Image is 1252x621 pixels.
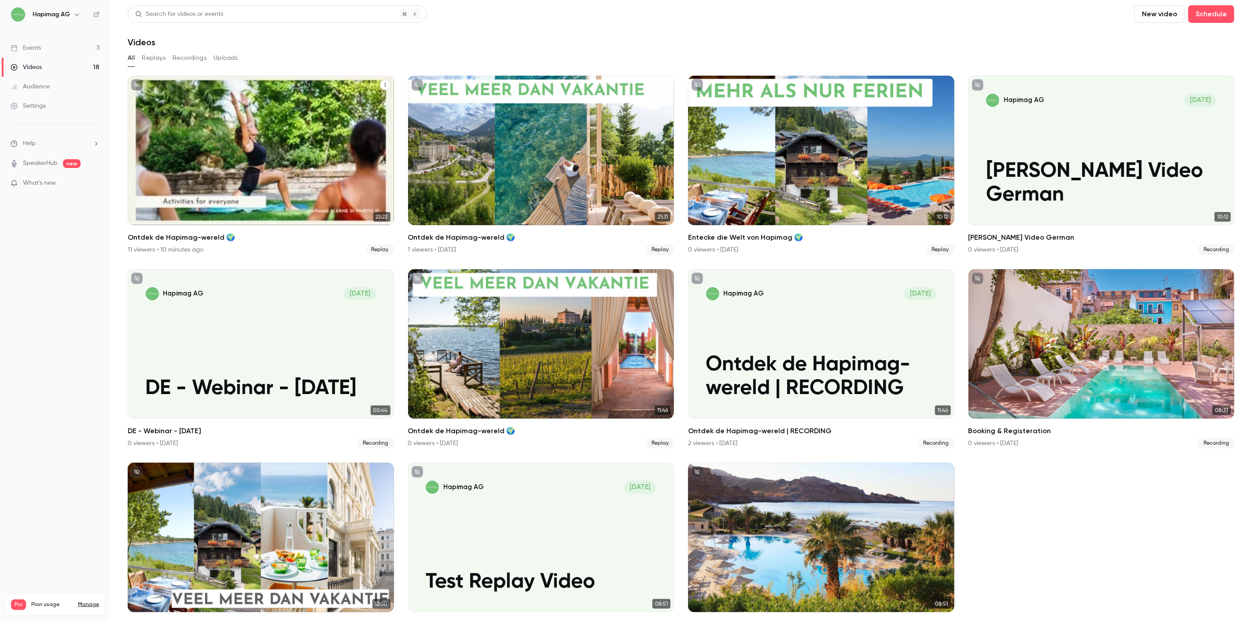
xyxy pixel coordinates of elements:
span: [DATE] [344,287,376,300]
a: 21:3121:31Ontdek de Hapimag-wereld 🌍1 viewers • [DATE]Replay [408,76,674,255]
a: 22:2222:22Ontdek de Hapimag-wereld 🌍11 viewers • 10 minutes agoReplay [128,76,394,255]
h2: Booking & Registeration [968,426,1235,436]
span: Pro [11,599,26,610]
div: 0 viewers • [DATE] [128,439,178,448]
span: Recording [358,438,394,449]
span: Plan usage [31,601,73,608]
img: DE - Webinar - 16.06.25 [146,287,159,300]
div: 11 viewers • 10 minutes ago [128,245,203,254]
span: 08:51 [652,599,670,609]
div: 2 viewers • [DATE] [688,439,737,448]
span: 11:46 [655,405,670,415]
li: help-dropdown-opener [11,139,99,148]
span: 08:51 [933,599,951,609]
button: unpublished [131,273,143,284]
a: DE - Webinar - 16.06.25Hapimag AG[DATE]DE - Webinar - [DATE]00:44DE - Webinar - [DATE]0 viewers •... [128,269,394,449]
span: 10:12 [935,212,951,222]
p: Hapimag AG [1004,95,1044,105]
span: What's new [23,179,56,188]
li: Ontdek de Hapimag-wereld 🌍 [408,269,674,449]
p: DE - Webinar - [DATE] [146,377,376,401]
button: unpublished [412,273,423,284]
span: Replay [646,438,674,449]
li: Entecke die Welt von Hapimag 🌍 [688,76,954,255]
h2: [PERSON_NAME] Video German [968,232,1235,243]
button: unpublished [692,273,703,284]
div: Events [11,44,41,52]
a: Nicole Video GermanHapimag AG[DATE][PERSON_NAME] Video German10:12[PERSON_NAME] Video German0 vie... [968,76,1235,255]
img: Hapimag AG [11,7,25,22]
button: Uploads [214,51,238,65]
button: Schedule [1188,5,1234,23]
a: Ontdek de Hapimag-wereld | RECORDINGHapimag AG[DATE]Ontdek de Hapimag-wereld | RECORDING11:46Ontd... [688,269,954,449]
li: Booking & Registeration [968,269,1235,449]
h2: Entecke die Welt von Hapimag 🌍 [688,232,954,243]
h2: Ontdek de Hapimag-wereld | RECORDING [688,426,954,436]
button: unpublished [131,466,143,478]
p: Ontdek de Hapimag-wereld | RECORDING [706,353,936,401]
h1: Videos [128,37,155,47]
a: 08:33Booking & Registeration0 viewers • [DATE]Recording [968,269,1235,449]
div: 0 viewers • [DATE] [968,439,1019,448]
span: Recording [918,438,954,449]
button: unpublished [972,273,983,284]
p: Test Replay Video [426,570,656,594]
button: unpublished [412,79,423,91]
p: Hapimag AG [723,289,764,298]
button: unpublished [412,466,423,478]
span: [DATE] [624,481,656,494]
p: Hapimag AG [443,482,484,492]
span: 21:31 [655,212,670,222]
li: Ontdek de Hapimag-wereld 🌍 [128,76,394,255]
div: Videos [11,63,42,72]
span: Help [23,139,36,148]
img: Test Replay Video [426,481,439,494]
span: Replay [646,245,674,255]
span: Recording [1198,438,1234,449]
button: All [128,51,135,65]
section: Videos [128,5,1234,616]
img: Nicole Video German [986,94,999,107]
button: unpublished [692,79,703,91]
span: Recording [1198,245,1234,255]
li: Ontdek de Hapimag-wereld | RECORDING [688,269,954,449]
h2: Ontdek de Hapimag-wereld 🌍 [408,426,674,436]
a: Manage [78,601,99,608]
h2: Ontdek de Hapimag-wereld 🌍 [128,232,394,243]
span: Replay [927,245,954,255]
button: unpublished [692,466,703,478]
li: DE - Webinar - 16.06.25 [128,269,394,449]
p: Hapimag AG [163,289,203,298]
a: 10:1210:12Entecke die Welt von Hapimag 🌍0 viewers • [DATE]Replay [688,76,954,255]
span: [DATE] [1185,94,1217,107]
div: Search for videos or events [135,10,223,19]
span: [DATE] [904,287,936,300]
div: 0 viewers • [DATE] [688,245,738,254]
h2: Ontdek de Hapimag-wereld 🌍 [408,232,674,243]
li: Ontdek de Hapimag-wereld 🌍 [408,76,674,255]
li: Nicole Video German [968,76,1235,255]
a: SpeakerHub [23,159,58,168]
a: 11:4611:46Ontdek de Hapimag-wereld 🌍0 viewers • [DATE]Replay [408,269,674,449]
span: 22:22 [373,212,390,222]
div: 0 viewers • [DATE] [408,439,458,448]
p: [PERSON_NAME] Video German [986,160,1216,208]
button: unpublished [131,79,143,91]
span: 11:46 [935,405,951,415]
button: unpublished [972,79,983,91]
button: Replays [142,51,166,65]
h2: DE - Webinar - [DATE] [128,426,394,436]
div: 1 viewers • [DATE] [408,245,457,254]
button: New video [1134,5,1185,23]
div: 0 viewers • [DATE] [968,245,1019,254]
button: Recordings [173,51,206,65]
span: Replay [366,245,394,255]
img: Ontdek de Hapimag-wereld | RECORDING [706,287,719,300]
h6: Hapimag AG [33,10,70,19]
span: 12:00 [372,599,390,609]
span: 08:33 [1212,405,1231,415]
span: new [63,159,81,168]
div: Settings [11,102,46,110]
div: Audience [11,82,50,91]
span: 10:12 [1215,212,1231,222]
